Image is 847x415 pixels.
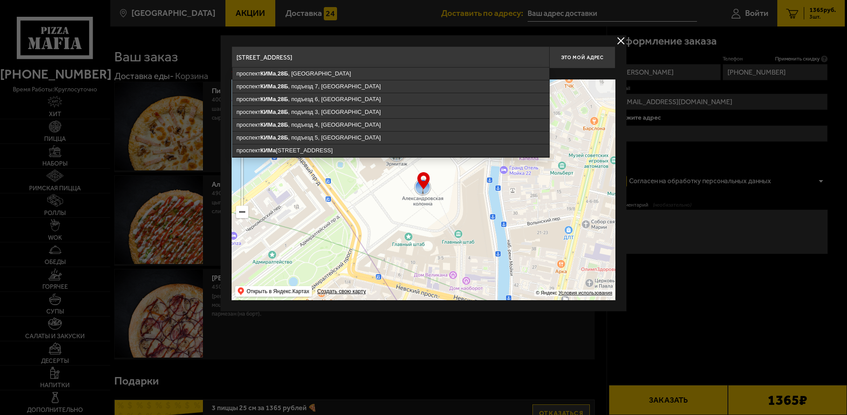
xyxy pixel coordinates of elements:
span: Это мой адрес [561,55,603,60]
ymaps: 28Б [277,96,288,102]
ymaps: КИМа [260,147,276,154]
ymaps: проспект , , подъезд 4, [GEOGRAPHIC_DATA] [232,119,549,131]
ymaps: КИМа [260,96,276,102]
ymaps: КИМа [260,121,276,128]
ymaps: 28Б [277,83,288,90]
a: Создать свою карту [315,288,367,295]
input: Введите адрес доставки [232,46,549,68]
ymaps: проспект , , подъезд 7, [GEOGRAPHIC_DATA] [232,80,549,93]
ymaps: проспект , , [GEOGRAPHIC_DATA] [232,68,549,80]
ymaps: Открыть в Яндекс.Картах [247,286,309,297]
ymaps: 28Б [277,121,288,128]
ymaps: КИМа [260,109,276,115]
ymaps: © Яндекс [536,290,557,295]
ymaps: проспект , , подъезд 5, [GEOGRAPHIC_DATA] [232,132,549,144]
a: Условия использования [558,290,612,295]
ymaps: проспект , , подъезд 6, [GEOGRAPHIC_DATA] [232,93,549,106]
button: delivery type [615,35,626,46]
ymaps: Открыть в Яндекс.Картах [235,286,312,297]
ymaps: проспект [STREET_ADDRESS] [232,144,549,157]
ymaps: КИМа [260,83,276,90]
button: Это мой адрес [549,46,615,68]
ymaps: 28Б [277,70,288,77]
p: Укажите дом на карте или в поле ввода [232,71,356,78]
ymaps: 28Б [277,109,288,115]
ymaps: КИМа [260,134,276,141]
ymaps: КИМа [260,70,276,77]
ymaps: проспект , , подъезд 3, [GEOGRAPHIC_DATA] [232,106,549,118]
ymaps: 28Б [277,134,288,141]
